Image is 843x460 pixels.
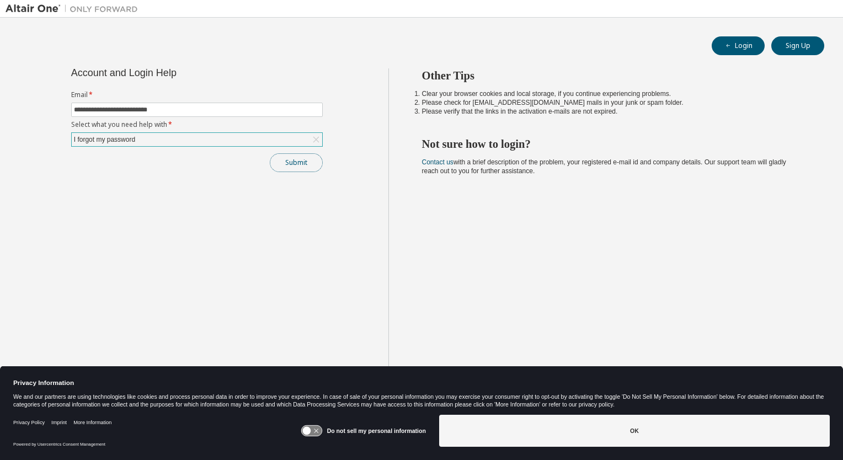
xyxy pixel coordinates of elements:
img: Altair One [6,3,143,14]
button: Submit [270,153,323,172]
label: Email [71,90,323,99]
a: Contact us [422,158,453,166]
h2: Other Tips [422,68,805,83]
h2: Not sure how to login? [422,137,805,151]
li: Clear your browser cookies and local storage, if you continue experiencing problems. [422,89,805,98]
span: with a brief description of the problem, your registered e-mail id and company details. Our suppo... [422,158,786,175]
li: Please check for [EMAIL_ADDRESS][DOMAIN_NAME] mails in your junk or spam folder. [422,98,805,107]
div: I forgot my password [72,133,322,146]
label: Select what you need help with [71,120,323,129]
li: Please verify that the links in the activation e-mails are not expired. [422,107,805,116]
button: Login [712,36,765,55]
button: Sign Up [771,36,824,55]
div: I forgot my password [72,133,137,146]
div: Account and Login Help [71,68,273,77]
